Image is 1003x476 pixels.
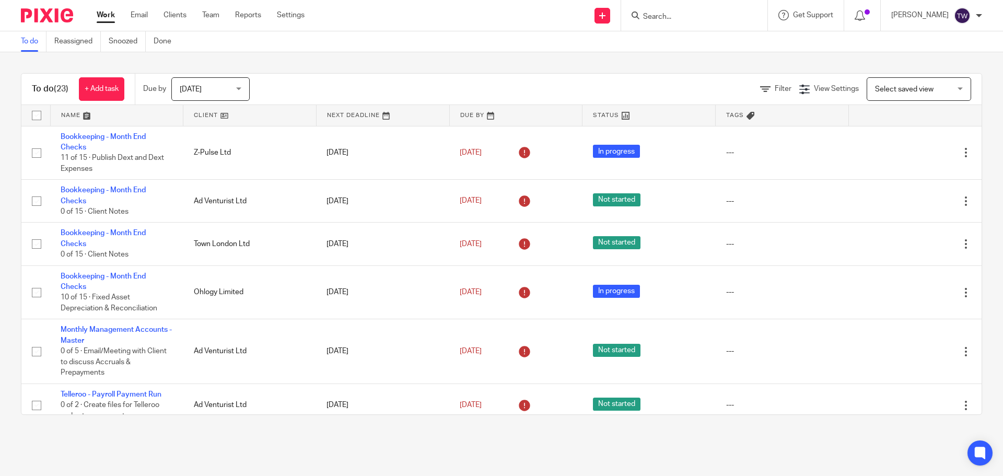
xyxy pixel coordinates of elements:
[164,10,186,20] a: Clients
[316,180,449,223] td: [DATE]
[154,31,179,52] a: Done
[875,86,934,93] span: Select saved view
[460,198,482,205] span: [DATE]
[61,251,129,258] span: 0 of 15 · Client Notes
[109,31,146,52] a: Snoozed
[61,294,157,312] span: 10 of 15 · Fixed Asset Depreciation & Reconciliation
[891,10,949,20] p: [PERSON_NAME]
[316,265,449,319] td: [DATE]
[180,86,202,93] span: [DATE]
[726,239,838,249] div: ---
[131,10,148,20] a: Email
[202,10,219,20] a: Team
[814,85,859,92] span: View Settings
[954,7,971,24] img: svg%3E
[183,265,317,319] td: Ohlogy Limited
[54,31,101,52] a: Reassigned
[277,10,305,20] a: Settings
[460,149,482,156] span: [DATE]
[593,193,640,206] span: Not started
[316,319,449,384] td: [DATE]
[726,196,838,206] div: ---
[593,344,640,357] span: Not started
[143,84,166,94] p: Due by
[793,11,833,19] span: Get Support
[97,10,115,20] a: Work
[61,326,172,344] a: Monthly Management Accounts - Master
[726,147,838,158] div: ---
[21,8,73,22] img: Pixie
[61,229,146,247] a: Bookkeeping - Month End Checks
[316,223,449,265] td: [DATE]
[593,398,640,411] span: Not started
[726,400,838,410] div: ---
[61,208,129,215] span: 0 of 15 · Client Notes
[183,384,317,426] td: Ad Venturist Ltd
[61,154,164,172] span: 11 of 15 · Publish Dext and Dext Expenses
[61,187,146,204] a: Bookkeeping - Month End Checks
[460,288,482,296] span: [DATE]
[61,347,167,376] span: 0 of 5 · Email/Meeting with Client to discuss Accruals & Prepayments
[21,31,46,52] a: To do
[726,287,838,297] div: ---
[593,145,640,158] span: In progress
[183,319,317,384] td: Ad Venturist Ltd
[54,85,68,93] span: (23)
[775,85,791,92] span: Filter
[726,112,744,118] span: Tags
[183,126,317,180] td: Z-Pulse Ltd
[183,223,317,265] td: Town London Ltd
[61,133,146,151] a: Bookkeeping - Month End Checks
[642,13,736,22] input: Search
[183,180,317,223] td: Ad Venturist Ltd
[460,401,482,409] span: [DATE]
[79,77,124,101] a: + Add task
[593,285,640,298] span: In progress
[61,391,161,398] a: Telleroo - Payroll Payment Run
[726,346,838,356] div: ---
[61,401,159,420] span: 0 of 2 · Create files for Telleroo and set up payment
[460,347,482,355] span: [DATE]
[32,84,68,95] h1: To do
[316,126,449,180] td: [DATE]
[593,236,640,249] span: Not started
[316,384,449,426] td: [DATE]
[460,240,482,248] span: [DATE]
[235,10,261,20] a: Reports
[61,273,146,291] a: Bookkeeping - Month End Checks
